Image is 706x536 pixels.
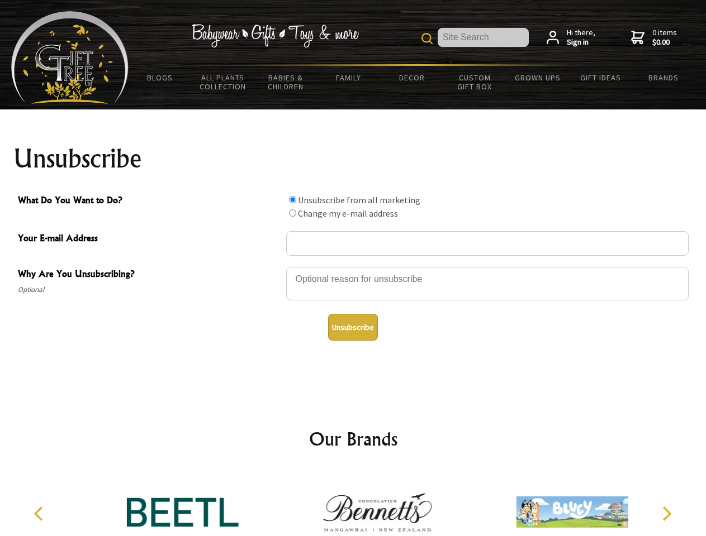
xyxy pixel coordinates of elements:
a: Grown Ups [506,66,569,89]
a: Babies & Children [254,66,318,98]
span: Why Are You Unsubscribing? [18,267,281,283]
a: Hi there,Sign in [547,28,595,47]
a: 0 items$0.00 [631,28,677,47]
h1: Unsubscribe [13,145,693,172]
a: Family [318,66,381,89]
button: Next [654,501,679,526]
strong: Sign in [567,37,595,47]
span: Your E-mail Address [18,231,281,247]
span: What Do You Want to Do? [18,193,281,209]
span: Hi there, [567,28,595,47]
span: Optional [18,283,281,296]
input: What Do You Want to Do? [289,196,296,203]
a: Decor [380,66,443,89]
button: Unsubscribe [328,314,378,341]
button: Previous [28,501,53,526]
strong: $0.00 [652,37,677,47]
label: Change my e-mail address [298,208,398,219]
a: BLOGS [129,66,192,89]
input: Your E-mail Address [286,231,689,256]
a: Gift Ideas [569,66,632,89]
input: Site Search [438,28,529,47]
textarea: Why Are You Unsubscribing? [286,267,689,300]
input: What Do You Want to Do? [289,209,296,217]
a: Brands [632,66,695,89]
img: product search [421,33,433,44]
a: Custom Gift Box [443,66,506,98]
span: 0 items [652,27,677,47]
img: Babyware - Gifts - Toys and more... [11,11,129,104]
label: Unsubscribe from all marketing [298,194,420,205]
img: Babywear - Gifts - Toys & more [191,24,359,47]
a: All Plants Collection [192,66,255,98]
h2: Our Brands [22,425,684,452]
